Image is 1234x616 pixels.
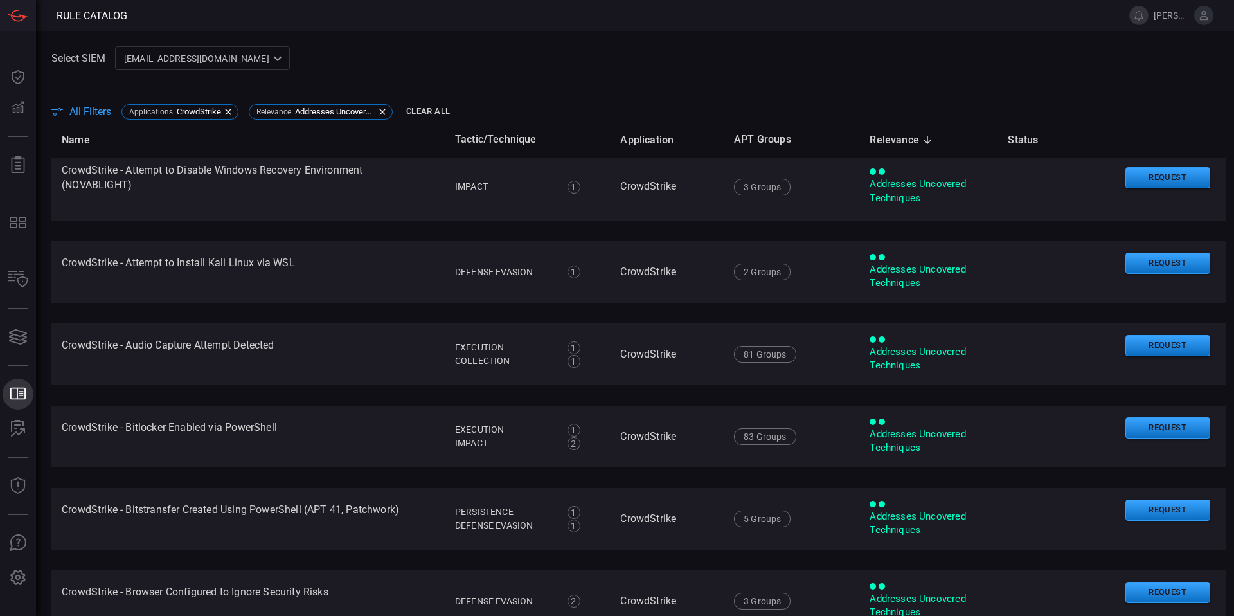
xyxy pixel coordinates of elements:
[568,437,580,450] div: 2
[568,520,580,532] div: 1
[734,593,791,610] div: 3 Groups
[734,264,791,280] div: 2 Groups
[734,346,796,363] div: 81 Groups
[610,241,724,303] td: CrowdStrike
[51,323,445,385] td: CrowdStrike - Audio Capture Attempt Detected
[610,488,724,550] td: CrowdStrike
[568,341,580,354] div: 1
[455,519,553,532] div: Defense Evasion
[3,62,33,93] button: Dashboard
[610,406,724,467] td: CrowdStrike
[51,488,445,550] td: CrowdStrike - Bitstransfer Created Using PowerShell (APT 41, Patchwork)
[568,595,580,608] div: 2
[3,322,33,352] button: Cards
[295,107,375,116] span: Addresses Uncovered Techniques
[1125,500,1210,521] button: Request
[1125,582,1210,603] button: Request
[124,52,269,65] p: [EMAIL_ADDRESS][DOMAIN_NAME]
[734,511,791,527] div: 5 Groups
[3,413,33,444] button: ALERT ANALYSIS
[568,181,580,194] div: 1
[610,153,724,221] td: CrowdStrike
[177,107,221,116] span: CrowdStrike
[455,266,553,279] div: Defense Evasion
[445,122,611,158] th: Tactic/Technique
[1125,417,1210,439] button: Request
[51,105,111,118] button: All Filters
[256,107,293,116] span: Relevance :
[1125,167,1210,188] button: Request
[455,505,553,519] div: Persistence
[620,132,690,148] span: Application
[403,102,453,122] button: Clear All
[129,107,175,116] span: Applications :
[1125,335,1210,356] button: Request
[568,355,580,368] div: 1
[3,150,33,181] button: Reports
[3,528,33,559] button: Ask Us A Question
[3,563,33,593] button: Preferences
[455,423,553,437] div: Execution
[1008,132,1055,148] span: Status
[62,132,107,148] span: Name
[455,437,553,450] div: Impact
[568,266,580,278] div: 1
[610,323,724,385] td: CrowdStrike
[568,424,580,437] div: 1
[1125,253,1210,274] button: Request
[870,132,936,148] span: Relevance
[51,406,445,467] td: CrowdStrike - Bitlocker Enabled via PowerShell
[57,10,127,22] span: Rule Catalog
[455,341,553,354] div: Execution
[870,177,987,205] div: Addresses Uncovered Techniques
[870,510,987,538] div: Addresses Uncovered Techniques
[455,354,553,368] div: Collection
[3,379,33,410] button: Rule Catalog
[455,595,553,608] div: Defense Evasion
[3,264,33,295] button: Inventory
[51,52,105,64] label: Select SIEM
[51,153,445,221] td: CrowdStrike - Attempt to Disable Windows Recovery Environment (NOVABLIGHT)
[121,104,238,120] div: Applications:CrowdStrike
[724,122,859,158] th: APT Groups
[249,104,393,120] div: Relevance:Addresses Uncovered Techniques
[3,93,33,123] button: Detections
[3,207,33,238] button: MITRE - Detection Posture
[870,345,987,373] div: Addresses Uncovered Techniques
[734,428,796,445] div: 83 Groups
[568,506,580,519] div: 1
[1154,10,1189,21] span: [PERSON_NAME].[PERSON_NAME]
[3,471,33,502] button: Threat Intelligence
[870,428,987,455] div: Addresses Uncovered Techniques
[870,263,987,291] div: Addresses Uncovered Techniques
[69,105,111,118] span: All Filters
[455,180,553,194] div: Impact
[734,179,791,195] div: 3 Groups
[51,241,445,303] td: CrowdStrike - Attempt to Install Kali Linux via WSL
